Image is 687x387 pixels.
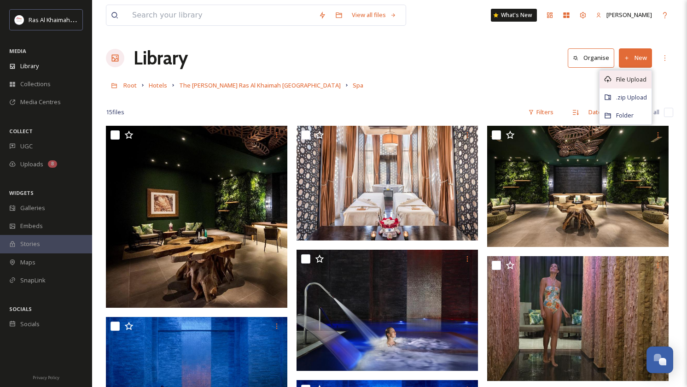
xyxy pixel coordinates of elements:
[134,44,188,72] a: Library
[179,80,341,91] a: The [PERSON_NAME] Ras Al Khaimah [GEOGRAPHIC_DATA]
[20,240,40,248] span: Stories
[591,6,657,24] a: [PERSON_NAME]
[616,111,634,120] span: Folder
[353,80,363,91] a: Spa
[616,75,646,84] span: File Upload
[48,160,57,168] div: 8
[646,346,673,373] button: Open Chat
[20,258,35,267] span: Maps
[9,305,32,312] span: SOCIALS
[33,371,59,382] a: Privacy Policy
[9,189,34,196] span: WIDGETS
[491,9,537,22] a: What's New
[20,160,43,169] span: Uploads
[347,6,401,24] a: View all files
[29,15,159,24] span: Ras Al Khaimah Tourism Development Authority
[123,81,137,89] span: Root
[20,320,40,328] span: Socials
[619,48,652,67] button: New
[584,103,630,121] div: Date Created
[128,5,314,25] input: Search your library
[9,47,26,54] span: MEDIA
[487,256,669,381] img: The Ritz-Carlton Ras Al Khaimah, Al Wadi Desert Rainforest .tif
[106,126,287,308] img: The Ritz-Carlton Ras Al Khaimah, Al Wadi Desert The Rainforest.jpg
[20,98,61,106] span: Media Centres
[106,108,124,117] span: 15 file s
[606,11,652,19] span: [PERSON_NAME]
[20,142,33,151] span: UGC
[297,126,478,240] img: The Ritz-Carlton Ras Al Khaimah, Al Wadi Desert Spa treatment room.jpg
[616,93,647,102] span: .zip Upload
[149,81,167,89] span: Hotels
[15,15,24,24] img: Logo_RAKTDA_RGB-01.png
[20,80,51,88] span: Collections
[123,80,137,91] a: Root
[353,81,363,89] span: Spa
[33,375,59,381] span: Privacy Policy
[524,103,558,121] div: Filters
[20,204,45,212] span: Galleries
[149,80,167,91] a: Hotels
[9,128,33,135] span: COLLECT
[487,126,669,247] img: The Ritz-Carlton Ras Al Khaimah, Al Wadi Desert Rainforest.jpg
[179,81,341,89] span: The [PERSON_NAME] Ras Al Khaimah [GEOGRAPHIC_DATA]
[20,222,43,230] span: Embeds
[20,62,39,70] span: Library
[20,276,46,285] span: SnapLink
[297,250,478,371] img: The Ritz-Carlton Ras Al Khaimah, Al Wadi Desert Rainforest pool talent.jpg
[568,48,614,67] button: Organise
